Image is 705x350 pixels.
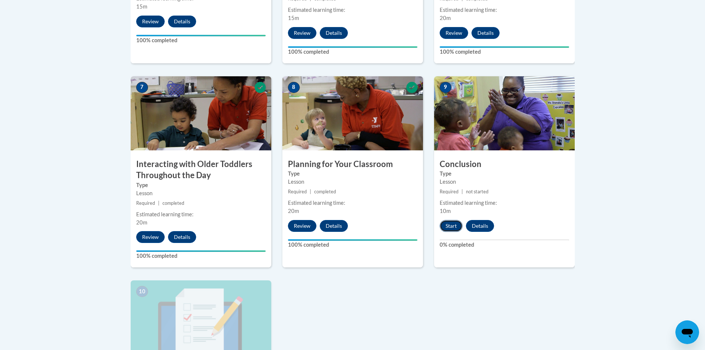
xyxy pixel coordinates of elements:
[440,241,569,249] label: 0% completed
[136,36,266,44] label: 100% completed
[158,200,160,206] span: |
[440,48,569,56] label: 100% completed
[288,48,417,56] label: 100% completed
[675,320,699,344] iframe: Button to launch messaging window
[288,241,417,249] label: 100% completed
[461,189,463,194] span: |
[288,82,300,93] span: 8
[136,181,266,189] label: Type
[136,35,266,36] div: Your progress
[440,46,569,48] div: Your progress
[162,200,184,206] span: completed
[466,189,489,194] span: not started
[131,76,271,150] img: Course Image
[471,27,500,39] button: Details
[288,189,307,194] span: Required
[136,250,266,252] div: Your progress
[136,200,155,206] span: Required
[136,3,147,10] span: 15m
[136,82,148,93] span: 7
[288,208,299,214] span: 20m
[136,16,165,27] button: Review
[310,189,311,194] span: |
[282,76,423,150] img: Course Image
[282,159,423,170] h3: Planning for Your Classroom
[168,16,196,27] button: Details
[440,170,569,178] label: Type
[434,159,575,170] h3: Conclusion
[440,189,459,194] span: Required
[440,199,569,207] div: Estimated learning time:
[320,220,348,232] button: Details
[440,82,451,93] span: 9
[288,27,316,39] button: Review
[136,189,266,197] div: Lesson
[320,27,348,39] button: Details
[136,231,165,243] button: Review
[136,252,266,260] label: 100% completed
[440,220,463,232] button: Start
[440,27,468,39] button: Review
[466,220,494,232] button: Details
[136,210,266,219] div: Estimated learning time:
[288,6,417,14] div: Estimated learning time:
[288,178,417,186] div: Lesson
[314,189,336,194] span: completed
[136,286,148,297] span: 10
[440,15,451,21] span: 20m
[288,199,417,207] div: Estimated learning time:
[131,159,271,181] h3: Interacting with Older Toddlers Throughout the Day
[136,219,147,226] span: 20m
[440,178,569,186] div: Lesson
[288,46,417,48] div: Your progress
[288,220,316,232] button: Review
[288,15,299,21] span: 15m
[168,231,196,243] button: Details
[288,170,417,178] label: Type
[440,6,569,14] div: Estimated learning time:
[288,239,417,241] div: Your progress
[434,76,575,150] img: Course Image
[440,208,451,214] span: 10m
